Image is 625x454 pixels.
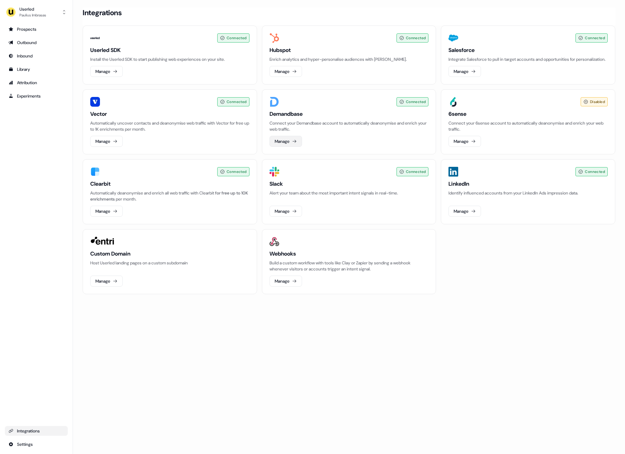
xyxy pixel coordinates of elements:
div: Settings [9,441,64,447]
p: Automatically uncover contacts and deanonymise web traffic with Vector for free up to 1K enrichme... [90,120,249,132]
div: Automatically deanonymise and enrich all web traffic with Clearbit per month. [90,190,249,202]
div: Experiments [9,93,64,99]
h3: Clearbit [90,180,249,187]
h3: Slack [270,180,429,187]
h3: Custom Domain [90,250,249,257]
span: Connected [227,35,247,41]
div: Outbound [9,40,64,46]
h3: Userled SDK [90,46,249,54]
a: Go to Inbound [5,51,68,61]
img: Vector image [90,97,100,107]
span: Connected [406,99,426,105]
p: Identify influenced accounts from your LinkedIn Ads impression data. [448,190,608,196]
button: Manage [270,276,302,287]
p: Build a custom workflow with tools like Clay or Zapier by sending a webhook whenever visitors or ... [270,260,429,272]
p: Integrate Salesforce to pull in target accounts and opportunities for personalization. [448,56,608,62]
a: Go to prospects [5,24,68,34]
a: Go to outbound experience [5,38,68,47]
h3: Hubspot [270,46,429,54]
h3: Vector [90,110,249,118]
button: Manage [270,206,302,217]
span: Connected [585,169,605,175]
span: Connected [585,35,605,41]
h3: LinkedIn [448,180,608,187]
button: Manage [448,66,481,77]
button: Manage [90,206,123,217]
a: Go to attribution [5,78,68,88]
div: Prospects [9,26,64,32]
a: Go to integrations [5,426,68,436]
button: Manage [90,66,123,77]
div: Library [9,66,64,72]
button: Manage [270,136,302,147]
h3: Webhooks [270,250,429,257]
div: Attribution [9,80,64,86]
p: Alert your team about the most important intent signals in real-time. [270,190,429,196]
div: Userled [19,6,46,12]
a: Go to integrations [5,439,68,449]
button: Manage [448,136,481,147]
span: Connected [227,169,247,175]
h3: 6sense [448,110,608,118]
button: Manage [90,136,123,147]
h3: Salesforce [448,46,608,54]
span: Connected [406,169,426,175]
span: Connected [227,99,247,105]
div: Paulius Imbrasas [19,12,46,18]
button: UserledPaulius Imbrasas [5,5,68,19]
a: Go to experiments [5,91,68,101]
p: Install the Userled SDK to start publishing web experiences on your site. [90,56,249,62]
button: Manage [270,66,302,77]
div: Inbound [9,53,64,59]
h3: Integrations [83,8,122,17]
p: Connect your Demandbase account to automatically deanonymise and enrich your web traffic. [270,120,429,132]
button: Manage [448,206,481,217]
h3: Demandbase [270,110,429,118]
span: Disabled [590,99,605,105]
p: Enrich analytics and hyper-personalise audiences with [PERSON_NAME]. [270,56,429,62]
p: Host Userled landing pages on a custom subdomain [90,260,249,266]
a: Go to templates [5,64,68,74]
span: Connected [406,35,426,41]
p: Connect your 6sense account to automatically deanonymise and enrich your web traffic. [448,120,608,132]
button: Manage [90,276,123,287]
div: Integrations [9,428,64,434]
